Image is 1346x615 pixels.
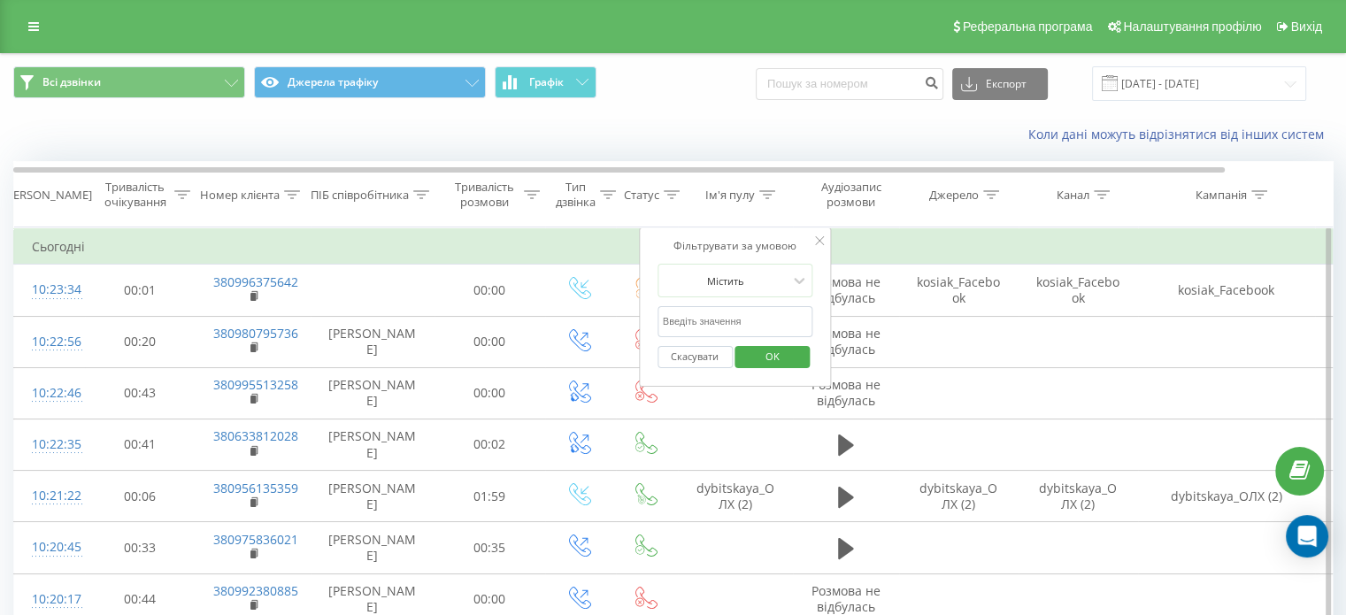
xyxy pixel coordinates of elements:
td: kosiak_Facebook [1138,265,1315,316]
td: 01:59 [435,471,545,522]
a: 380980795736 [213,325,298,342]
td: 00:01 [85,265,196,316]
input: Введіть значення [658,306,813,337]
button: Всі дзвінки [13,66,245,98]
span: Реферальна програма [963,19,1093,34]
a: 380992380885 [213,582,298,599]
span: Розмова не відбулась [811,376,881,409]
div: Тривалість очікування [100,180,170,210]
div: Тривалість розмови [450,180,519,210]
td: dybitskaya_ОЛХ (2) [1019,471,1138,522]
a: 380956135359 [213,480,298,496]
td: kosiak_Facebook [1019,265,1138,316]
td: dybitskaya_ОЛХ (2) [678,471,793,522]
div: Аудіозапис розмови [808,180,894,210]
td: kosiak_Facebook [899,265,1019,316]
td: dybitskaya_ОЛХ (2) [899,471,1019,522]
div: 10:22:56 [32,325,67,359]
button: OK [735,346,811,368]
div: 10:22:46 [32,376,67,411]
td: 00:06 [85,471,196,522]
td: 00:35 [435,522,545,573]
span: Розмова не відбулась [811,325,881,357]
span: OK [748,342,797,370]
td: [PERSON_NAME] [311,522,435,573]
div: 10:23:34 [32,273,67,307]
div: Статус [624,188,659,203]
td: [PERSON_NAME] [311,471,435,522]
div: [PERSON_NAME] [3,188,92,203]
td: 00:43 [85,367,196,419]
span: Розмова не відбулась [811,582,881,615]
span: Вихід [1291,19,1322,34]
div: Open Intercom Messenger [1286,515,1328,557]
div: Тип дзвінка [556,180,596,210]
a: 380633812028 [213,427,298,444]
input: Пошук за номером [756,68,943,100]
span: Розмова не відбулась [811,273,881,306]
div: Фільтрувати за умовою [658,237,813,255]
span: Графік [529,76,564,88]
a: 380996375642 [213,273,298,290]
button: Графік [495,66,596,98]
td: 00:20 [85,316,196,367]
div: Ім'я пулу [705,188,755,203]
span: Налаштування профілю [1123,19,1261,34]
div: Канал [1057,188,1089,203]
td: [PERSON_NAME] [311,316,435,367]
a: 380995513258 [213,376,298,393]
td: 00:33 [85,522,196,573]
div: 10:22:35 [32,427,67,462]
td: 00:00 [435,316,545,367]
div: Номер клієнта [200,188,280,203]
div: Кампанія [1196,188,1247,203]
td: 00:00 [435,367,545,419]
td: [PERSON_NAME] [311,419,435,470]
a: 380975836021 [213,531,298,548]
button: Джерела трафіку [254,66,486,98]
td: dybitskaya_ОЛХ (2) [1138,471,1315,522]
td: 00:00 [435,265,545,316]
span: Всі дзвінки [42,75,101,89]
div: 10:21:22 [32,479,67,513]
button: Експорт [952,68,1048,100]
td: 00:02 [435,419,545,470]
td: [PERSON_NAME] [311,367,435,419]
div: Джерело [929,188,979,203]
div: 10:20:45 [32,530,67,565]
div: ПІБ співробітника [311,188,409,203]
button: Скасувати [658,346,733,368]
td: 00:41 [85,419,196,470]
a: Коли дані можуть відрізнятися вiд інших систем [1028,126,1333,142]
